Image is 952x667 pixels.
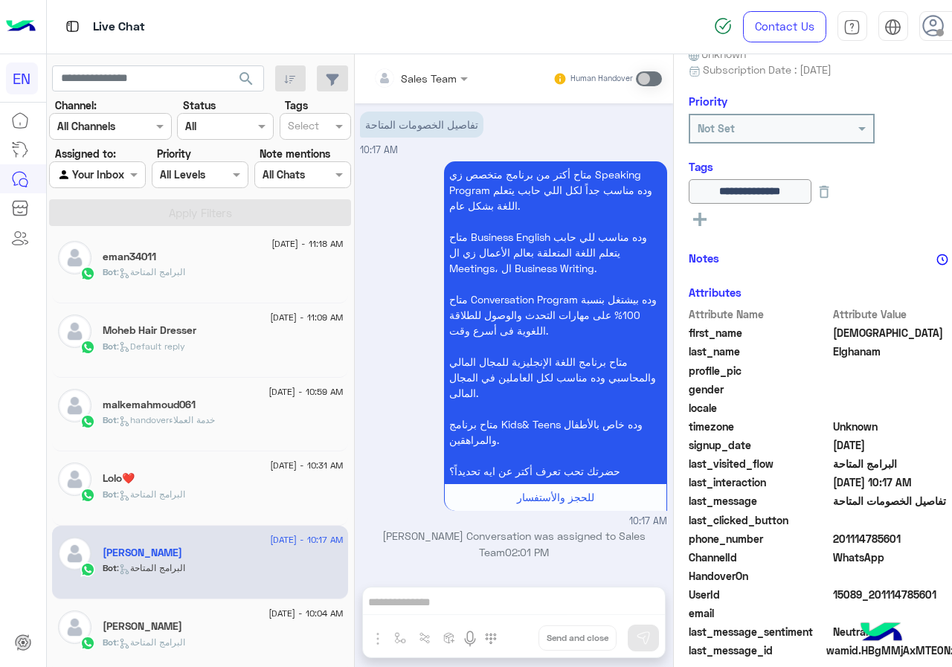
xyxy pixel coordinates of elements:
[689,94,727,108] h6: Priority
[103,266,117,277] span: Bot
[260,146,330,161] label: Note mentions
[360,112,483,138] p: 13/9/2025, 10:17 AM
[103,399,196,411] h5: malkemahmoud061
[689,456,831,471] span: last_visited_flow
[237,70,255,88] span: search
[58,389,91,422] img: defaultAdmin.png
[689,624,831,639] span: last_message_sentiment
[80,488,95,503] img: WhatsApp
[689,493,831,509] span: last_message
[285,97,308,113] label: Tags
[689,363,831,378] span: profile_pic
[268,385,343,399] span: [DATE] - 10:59 AM
[689,531,831,547] span: phone_number
[629,515,667,529] span: 10:17 AM
[6,62,38,94] div: EN
[884,19,901,36] img: tab
[689,400,831,416] span: locale
[103,620,182,633] h5: Mohamed
[689,325,831,341] span: first_name
[270,459,343,472] span: [DATE] - 10:31 AM
[80,266,95,281] img: WhatsApp
[103,637,117,648] span: Bot
[360,528,667,560] p: [PERSON_NAME] Conversation was assigned to Sales Team
[117,414,215,425] span: : handoverخدمة العملاء
[55,97,97,113] label: Channel:
[103,414,117,425] span: Bot
[55,146,116,161] label: Assigned to:
[689,568,831,584] span: HandoverOn
[270,311,343,324] span: [DATE] - 11:09 AM
[689,437,831,453] span: signup_date
[689,306,831,322] span: Attribute Name
[117,489,185,500] span: : البرامج المتاحة
[80,414,95,429] img: WhatsApp
[58,241,91,274] img: defaultAdmin.png
[80,636,95,651] img: WhatsApp
[505,546,549,558] span: 02:01 PM
[58,463,91,496] img: defaultAdmin.png
[117,562,185,573] span: : البرامج المتاحة
[286,117,319,137] div: Select
[103,324,196,337] h5: Moheb Hair Dresser
[271,237,343,251] span: [DATE] - 11:18 AM
[103,341,117,352] span: Bot
[703,62,832,77] span: Subscription Date : [DATE]
[743,11,826,42] a: Contact Us
[103,562,117,573] span: Bot
[689,381,831,397] span: gender
[714,17,732,35] img: spinner
[444,161,667,484] p: 13/9/2025, 10:17 AM
[570,73,633,85] small: Human Handover
[103,472,135,485] h5: Lolo❤️
[689,46,747,62] span: Unknown
[117,637,185,648] span: : البرامج المتاحة
[689,642,823,658] span: last_message_id
[689,251,719,265] h6: Notes
[837,11,867,42] a: tab
[689,512,831,528] span: last_clicked_button
[117,266,185,277] span: : البرامج المتاحة
[58,537,91,570] img: defaultAdmin.png
[117,341,185,352] span: : Default reply
[183,97,216,113] label: Status
[843,19,861,36] img: tab
[93,17,145,37] p: Live Chat
[689,550,831,565] span: ChannelId
[58,315,91,348] img: defaultAdmin.png
[689,474,831,490] span: last_interaction
[157,146,191,161] label: Priority
[103,489,117,500] span: Bot
[6,11,36,42] img: Logo
[270,533,343,547] span: [DATE] - 10:17 AM
[103,251,156,263] h5: eman34011
[103,547,182,559] h5: Muhammad Elghanam
[689,286,742,299] h6: Attributes
[689,587,831,602] span: UserId
[689,419,831,434] span: timezone
[517,491,594,503] span: للحجز والأستفسار
[80,562,95,577] img: WhatsApp
[360,144,398,155] span: 10:17 AM
[80,340,95,355] img: WhatsApp
[63,17,82,36] img: tab
[689,344,831,359] span: last_name
[538,625,617,651] button: Send and close
[228,65,265,97] button: search
[58,610,91,644] img: defaultAdmin.png
[855,608,907,660] img: hulul-logo.png
[936,254,948,265] img: notes
[268,607,343,620] span: [DATE] - 10:04 AM
[689,605,831,621] span: email
[49,199,351,226] button: Apply Filters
